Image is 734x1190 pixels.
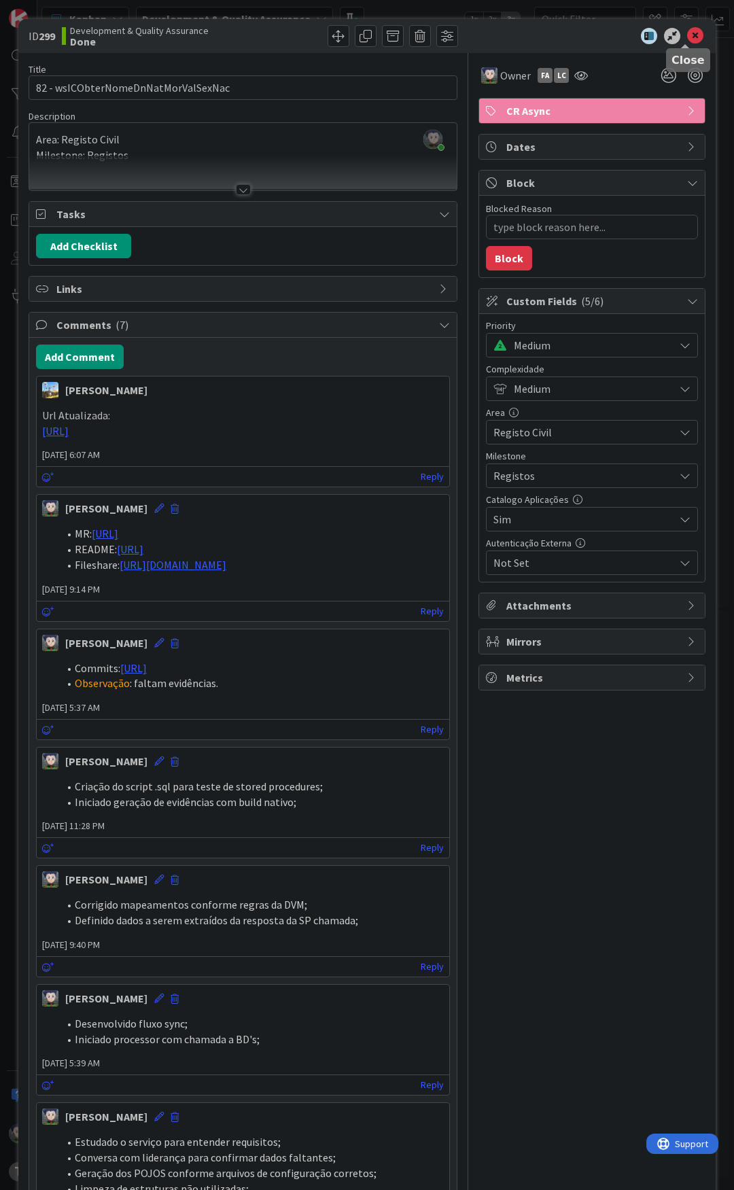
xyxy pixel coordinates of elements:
[486,408,698,417] div: Area
[671,54,705,67] h5: Close
[500,67,531,84] span: Owner
[506,103,680,119] span: CR Async
[421,468,444,485] a: Reply
[58,661,444,676] li: Commits:
[514,336,667,355] span: Medium
[493,423,667,442] span: Registo Civil
[486,538,698,548] div: Autenticação Externa
[42,500,58,517] img: LS
[65,635,147,651] div: [PERSON_NAME]
[65,990,147,1007] div: [PERSON_NAME]
[65,500,147,517] div: [PERSON_NAME]
[506,669,680,686] span: Metrics
[493,553,667,572] span: Not Set
[29,75,457,100] input: type card name here...
[506,139,680,155] span: Dates
[70,36,209,47] b: Done
[117,542,143,556] a: [URL]
[58,526,444,542] li: MR:
[506,175,680,191] span: Block
[39,29,55,43] b: 299
[70,25,209,36] span: Development & Quality Assurance
[423,130,442,149] img: 6lt3uT3iixLqDNk5qtoYI6LggGIpyp3L.jpeg
[29,110,75,122] span: Description
[120,558,226,572] a: [URL][DOMAIN_NAME]
[42,871,58,888] img: LS
[29,28,55,44] span: ID
[493,466,667,485] span: Registos
[58,1166,444,1181] li: Geração dos POJOS conforme arquivos de configuração corretos;
[581,294,604,308] span: ( 5/6 )
[37,1056,449,1070] span: [DATE] 5:39 AM
[58,542,444,557] li: README:
[58,1016,444,1032] li: Desenvolvido fluxo sync;
[42,990,58,1007] img: LS
[29,63,46,75] label: Title
[36,147,450,163] p: Milestone: Registos
[421,603,444,620] a: Reply
[37,582,449,597] span: [DATE] 9:14 PM
[554,68,569,83] div: LC
[506,633,680,650] span: Mirrors
[92,527,118,540] a: [URL]
[514,379,667,398] span: Medium
[506,293,680,309] span: Custom Fields
[486,364,698,374] div: Complexidade
[58,897,444,913] li: Corrigido mapeamentos conforme regras da DVM;
[36,345,124,369] button: Add Comment
[42,382,58,398] img: DG
[58,557,444,573] li: Fileshare:
[37,819,449,833] span: [DATE] 11:28 PM
[36,234,131,258] button: Add Checklist
[42,635,58,651] img: LS
[36,132,450,147] p: Area: Registo Civil
[37,448,449,462] span: [DATE] 6:07 AM
[58,1150,444,1166] li: Conversa com liderança para confirmar dados faltantes;
[421,958,444,975] a: Reply
[58,1032,444,1047] li: Iniciado processor com chamada a BD's;
[486,246,532,270] button: Block
[493,510,667,529] span: Sim
[65,871,147,888] div: [PERSON_NAME]
[65,753,147,769] div: [PERSON_NAME]
[58,913,444,928] li: Definido dados a serem extraídos da resposta da SP chamada;
[116,318,128,332] span: ( 7 )
[120,661,147,675] a: [URL]
[42,424,69,438] a: [URL]
[421,721,444,738] a: Reply
[58,779,444,794] li: Criação do script .sql para teste de stored procedures;
[56,281,432,297] span: Links
[421,839,444,856] a: Reply
[56,206,432,222] span: Tasks
[37,701,449,715] span: [DATE] 5:37 AM
[37,938,449,952] span: [DATE] 9:40 PM
[506,597,680,614] span: Attachments
[486,321,698,330] div: Priority
[42,1108,58,1125] img: LS
[486,203,552,215] label: Blocked Reason
[42,408,444,423] p: Url Atualizada:
[56,317,432,333] span: Comments
[538,68,553,83] div: FA
[58,794,444,810] li: Iniciado geração de evidências com build nativo;
[65,382,147,398] div: [PERSON_NAME]
[481,67,497,84] img: LS
[486,451,698,461] div: Milestone
[486,495,698,504] div: Catalogo Aplicações
[75,676,130,690] span: Observação
[421,1077,444,1093] a: Reply
[58,1134,444,1150] li: Estudado o serviço para entender requisitos;
[29,2,62,18] span: Support
[58,676,444,691] li: : faltam evidências.
[65,1108,147,1125] div: [PERSON_NAME]
[42,753,58,769] img: LS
